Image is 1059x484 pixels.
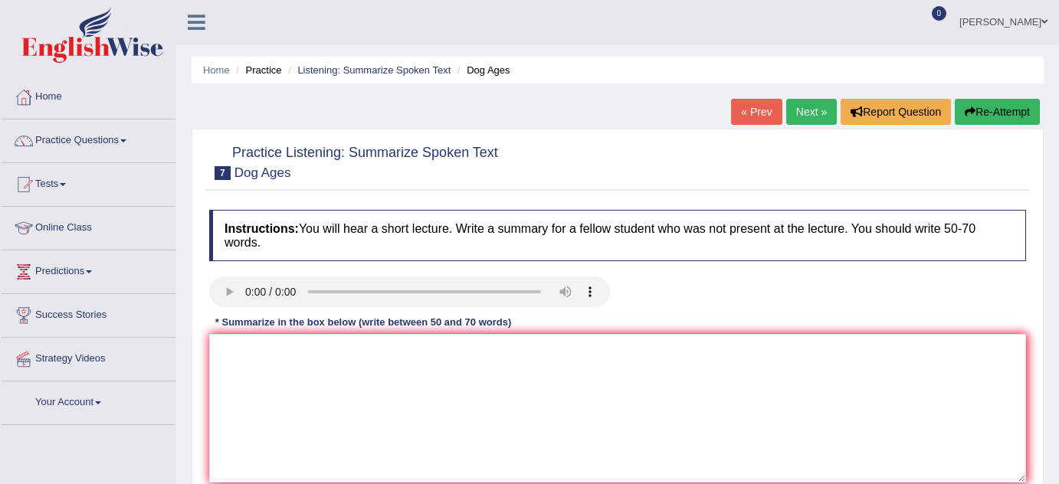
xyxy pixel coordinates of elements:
a: « Prev [731,99,782,125]
a: Tests [1,163,175,201]
h4: You will hear a short lecture. Write a summary for a fellow student who was not present at the le... [209,210,1026,261]
a: Predictions [1,250,175,289]
div: * Summarize in the box below (write between 50 and 70 words) [209,315,517,329]
button: Report Question [841,99,951,125]
a: Home [1,76,175,114]
a: Practice Questions [1,119,175,158]
b: Instructions: [225,222,299,235]
span: 7 [215,166,231,180]
a: Success Stories [1,294,175,332]
small: Dog Ages [234,165,291,180]
a: Your Account [1,381,175,420]
a: Strategy Videos [1,338,175,376]
a: Home [203,64,230,76]
a: Online Class [1,207,175,245]
a: Next » [786,99,837,125]
span: 0 [932,6,947,21]
a: Listening: Summarize Spoken Text [297,64,451,76]
h2: Practice Listening: Summarize Spoken Text [209,142,498,180]
li: Dog Ages [454,63,510,77]
li: Practice [232,63,281,77]
button: Re-Attempt [955,99,1040,125]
